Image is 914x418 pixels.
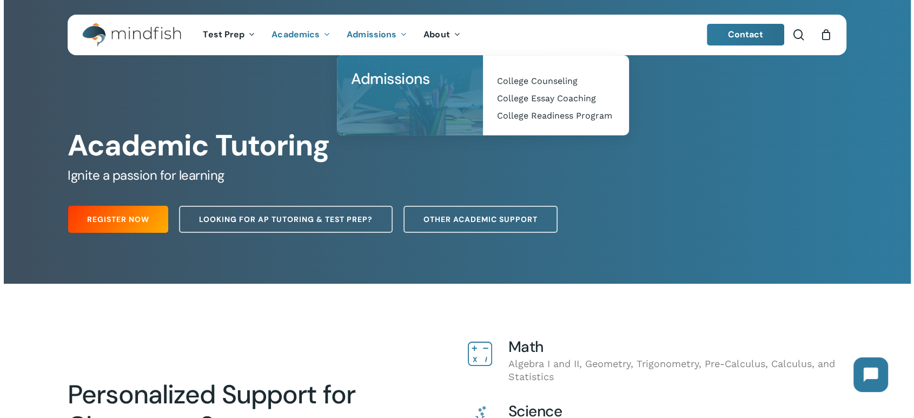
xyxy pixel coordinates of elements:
nav: Main Menu [195,15,468,55]
span: Admissions [351,69,429,89]
a: Admissions [348,66,472,92]
a: Test Prep [195,30,263,40]
a: Looking for AP Tutoring & Test Prep? [179,206,393,233]
div: Algebra I and II, Geometry, Trigonometry, Pre-Calculus, Calculus, and Statistics [508,339,865,383]
a: About [415,30,469,40]
span: Contact [728,29,764,40]
span: About [423,29,450,40]
span: Test Prep [203,29,244,40]
a: Contact [707,24,785,45]
iframe: Chatbot [843,347,899,403]
span: Looking for AP Tutoring & Test Prep? [199,214,373,225]
span: Admissions [347,29,396,40]
header: Main Menu [68,15,846,55]
a: Register Now [68,206,168,233]
a: Other Academic Support [403,206,558,233]
a: Cart [820,29,832,41]
span: Register Now [87,214,149,225]
span: Other Academic Support [423,214,538,225]
h5: Ignite a passion for learning [68,167,846,184]
span: Academics [271,29,320,40]
a: Admissions [339,30,415,40]
a: Academics [263,30,339,40]
h1: Academic Tutoring [68,128,846,163]
h4: Math [508,339,865,355]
